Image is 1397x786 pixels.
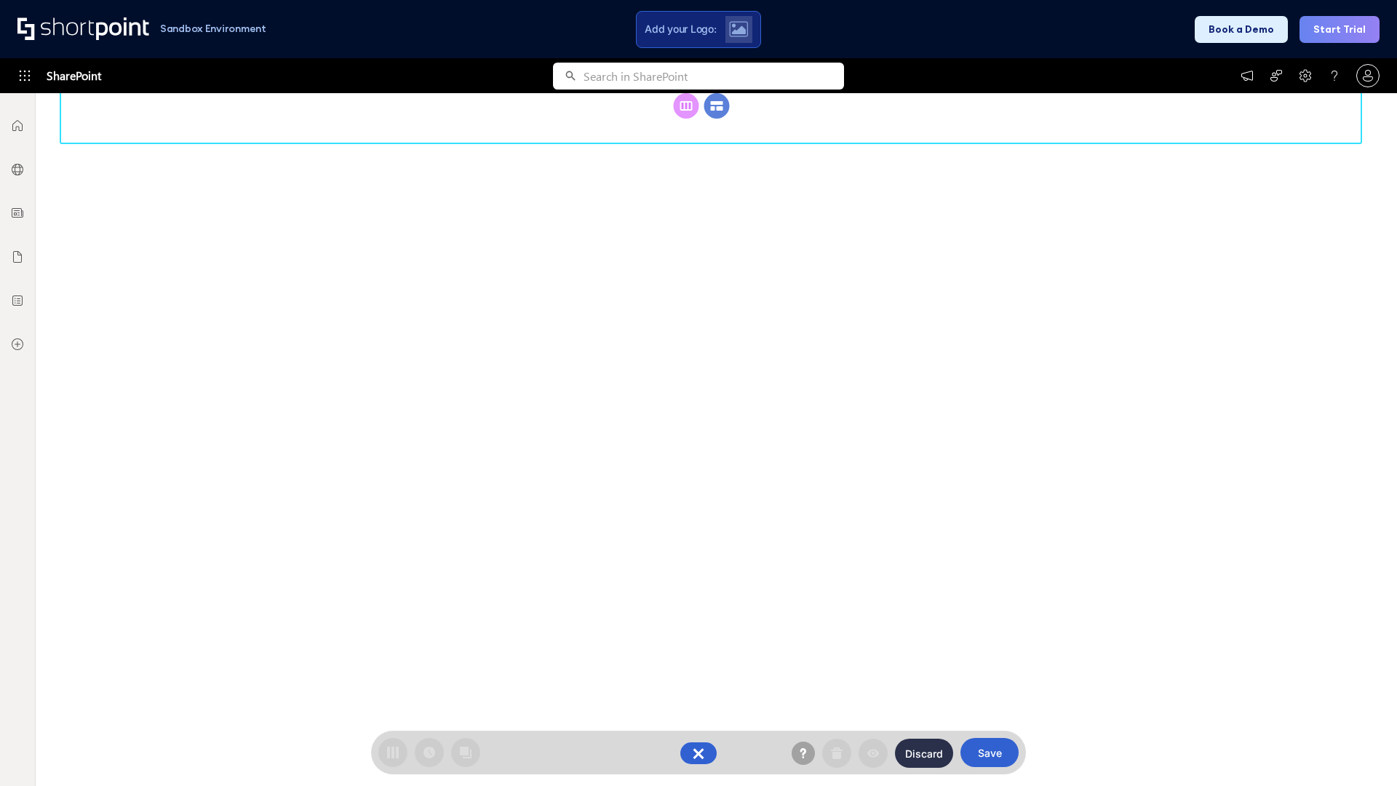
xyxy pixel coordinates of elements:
h1: Sandbox Environment [160,25,266,33]
button: Book a Demo [1195,16,1288,43]
button: Save [960,738,1019,767]
button: Start Trial [1300,16,1380,43]
span: SharePoint [47,58,101,93]
iframe: Chat Widget [1324,716,1397,786]
img: Upload logo [729,21,748,37]
button: Discard [895,739,953,768]
span: Add your Logo: [645,23,716,36]
input: Search in SharePoint [584,63,844,90]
